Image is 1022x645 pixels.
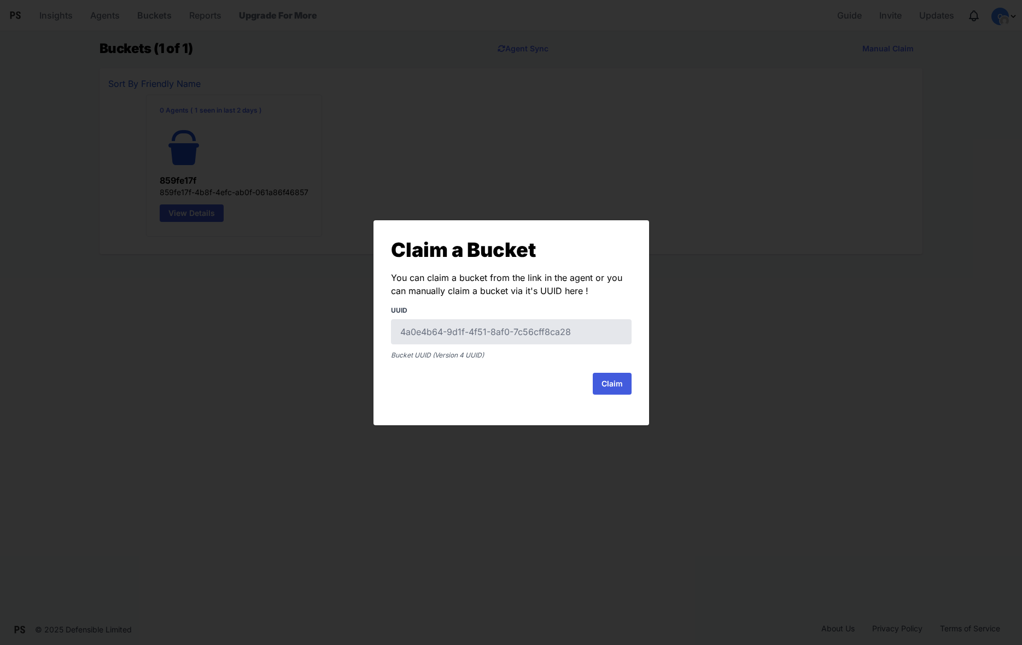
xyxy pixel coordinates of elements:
label: UUID [391,306,632,315]
p: Bucket UUID (Version 4 UUID) [391,351,632,360]
p: You can claim a bucket from the link in the agent or you can manually claim a bucket via it's UUI... [391,271,632,297]
input: 4a0e4b64-9d1f-4f51-8af0-7c56cff8ca28 [391,319,632,344]
input: Claim [593,373,632,395]
h2: Claim a Bucket [391,238,632,262]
